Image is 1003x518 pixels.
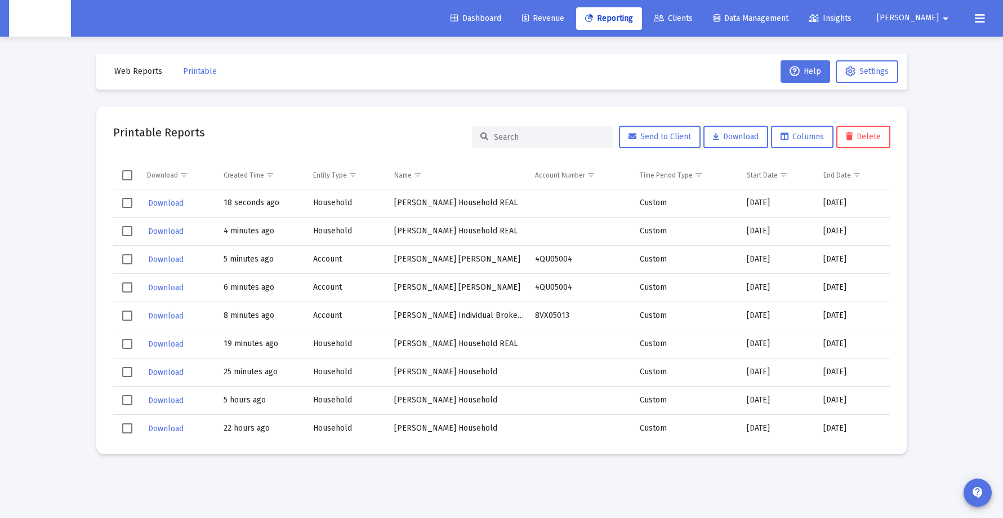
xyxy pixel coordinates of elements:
mat-icon: arrow_drop_down [939,7,952,30]
td: [DATE] [741,358,818,386]
span: [PERSON_NAME] [877,14,939,23]
span: Help [790,67,821,76]
a: Insights [800,7,861,30]
td: 5 minutes ago [218,245,308,273]
td: Household [307,414,389,442]
span: Show filter options for column 'End Date' [853,171,861,179]
td: Column Download [141,162,218,189]
span: Download [148,424,184,433]
div: Select row [122,311,132,321]
button: [PERSON_NAME] [863,7,966,29]
td: [PERSON_NAME] [PERSON_NAME] [389,245,529,273]
td: Household [307,358,389,386]
button: Download [147,280,185,296]
span: Web Reports [114,67,162,76]
td: [DATE] [741,189,818,218]
td: Household [307,189,389,218]
span: Download [148,339,184,349]
button: Send to Client [619,126,701,148]
button: Download [147,392,185,409]
td: [DATE] [818,358,890,386]
td: [PERSON_NAME] Household REAL [389,217,529,245]
span: Printable [183,67,217,76]
h2: Printable Reports [113,123,205,141]
button: Settings [836,60,898,83]
div: Select row [122,395,132,405]
td: Custom [634,414,741,442]
td: 6 minutes ago [218,273,308,302]
a: Dashboard [442,7,510,30]
button: Download [703,126,768,148]
span: Revenue [522,14,564,23]
td: Account [307,273,389,302]
td: Household [307,330,389,358]
span: Download [148,368,184,377]
td: Column Name [389,162,529,189]
td: [DATE] [741,302,818,330]
td: Column Start Date [741,162,818,189]
td: Column Created Time [218,162,308,189]
td: [PERSON_NAME] Household REAL [389,330,529,358]
div: Account Number [535,171,585,180]
td: Custom [634,189,741,218]
span: Download [148,255,184,264]
td: [DATE] [741,217,818,245]
div: End Date [823,171,851,180]
span: Download [713,132,759,141]
div: Select all [122,170,132,180]
div: Download [147,171,178,180]
td: [DATE] [818,414,890,442]
div: Time Period Type [640,171,693,180]
td: [PERSON_NAME] Household [389,414,529,442]
td: [DATE] [818,302,890,330]
td: Household [307,386,389,414]
td: Household [307,217,389,245]
div: Select row [122,282,132,293]
td: Custom [634,245,741,273]
span: Show filter options for column 'Name' [413,171,422,179]
span: Download [148,198,184,208]
button: Help [781,60,830,83]
span: Show filter options for column 'Created Time' [266,171,274,179]
span: Dashboard [451,14,501,23]
mat-icon: contact_support [971,486,984,499]
td: Custom [634,302,741,330]
div: Select row [122,226,132,236]
td: 4 minutes ago [218,217,308,245]
div: Name [394,171,412,180]
span: Data Management [714,14,788,23]
td: [DATE] [818,245,890,273]
td: 25 minutes ago [218,358,308,386]
td: [DATE] [818,330,890,358]
td: [DATE] [741,414,818,442]
td: [DATE] [818,189,890,218]
span: Settings [859,67,889,76]
div: Select row [122,198,132,208]
a: Clients [645,7,702,30]
span: Show filter options for column 'Time Period Type' [694,171,703,179]
td: 18 seconds ago [218,189,308,218]
td: Custom [634,330,741,358]
td: 19 minutes ago [218,330,308,358]
span: Insights [809,14,852,23]
td: [DATE] [818,386,890,414]
td: 5 hours ago [218,386,308,414]
td: [DATE] [818,273,890,302]
button: Download [147,364,185,380]
td: Account [307,245,389,273]
span: Show filter options for column 'Start Date' [779,171,788,179]
td: Column Entity Type [307,162,389,189]
button: Download [147,251,185,268]
td: Custom [634,273,741,302]
td: Custom [634,217,741,245]
td: [DATE] [741,386,818,414]
td: 4QU05004 [529,273,634,302]
td: [PERSON_NAME] [PERSON_NAME] [389,273,529,302]
button: Download [147,336,185,352]
a: Revenue [513,7,573,30]
td: Custom [634,358,741,386]
td: Column Time Period Type [634,162,741,189]
button: Columns [771,126,833,148]
span: Show filter options for column 'Account Number' [587,171,595,179]
td: Column End Date [818,162,890,189]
